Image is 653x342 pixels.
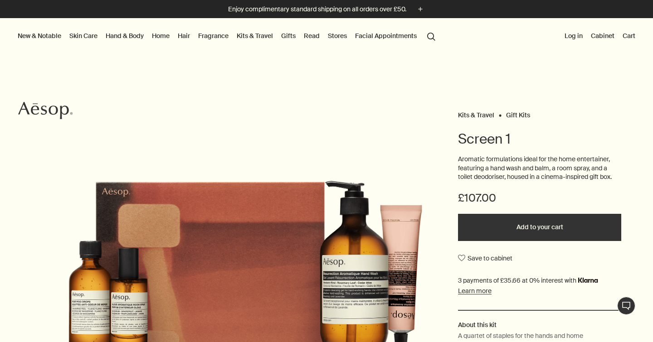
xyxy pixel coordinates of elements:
[458,320,621,330] h2: About this kit
[506,111,530,115] a: Gift Kits
[458,250,512,266] button: Save to cabinet
[18,101,73,120] svg: Aesop
[279,30,297,42] a: Gifts
[326,30,349,42] button: Stores
[302,30,322,42] a: Read
[235,30,275,42] a: Kits & Travel
[228,4,425,14] button: Enjoy complimentary standard shipping on all orders over £50.
[458,191,496,205] span: £107.00
[458,111,494,115] a: Kits & Travel
[16,99,75,124] a: Aesop
[228,5,406,14] p: Enjoy complimentary standard shipping on all orders over £50.
[621,30,637,42] button: Cart
[68,30,99,42] a: Skin Care
[458,331,583,341] p: A quartet of staples for the hands and home
[104,30,146,42] a: Hand & Body
[353,30,419,42] a: Facial Appointments
[150,30,171,42] a: Home
[617,297,635,315] button: Live Assistance
[458,130,621,148] h1: Screen 1
[563,30,585,42] button: Log in
[563,18,637,54] nav: supplementary
[589,30,616,42] a: Cabinet
[423,27,439,44] button: Open search
[16,18,439,54] nav: primary
[176,30,192,42] a: Hair
[458,214,621,241] button: Add to your cart - £107.00
[196,30,230,42] a: Fragrance
[16,30,63,42] button: New & Notable
[458,155,621,182] p: Aromatic formulations ideal for the home entertainer, featuring a hand wash and balm, a room spra...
